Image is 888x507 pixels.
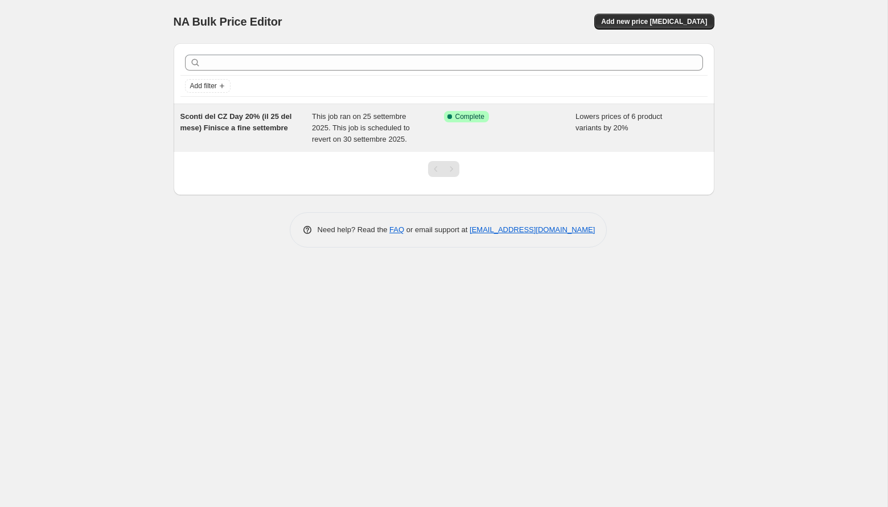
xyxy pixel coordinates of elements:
[470,225,595,234] a: [EMAIL_ADDRESS][DOMAIN_NAME]
[428,161,459,177] nav: Pagination
[174,15,282,28] span: NA Bulk Price Editor
[318,225,390,234] span: Need help? Read the
[601,17,707,26] span: Add new price [MEDICAL_DATA]
[575,112,662,132] span: Lowers prices of 6 product variants by 20%
[455,112,484,121] span: Complete
[185,79,231,93] button: Add filter
[404,225,470,234] span: or email support at
[312,112,410,143] span: This job ran on 25 settembre 2025. This job is scheduled to revert on 30 settembre 2025.
[190,81,217,90] span: Add filter
[389,225,404,234] a: FAQ
[594,14,714,30] button: Add new price [MEDICAL_DATA]
[180,112,292,132] span: Sconti del CZ Day 20% (il 25 del mese) Finisce a fine settembre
